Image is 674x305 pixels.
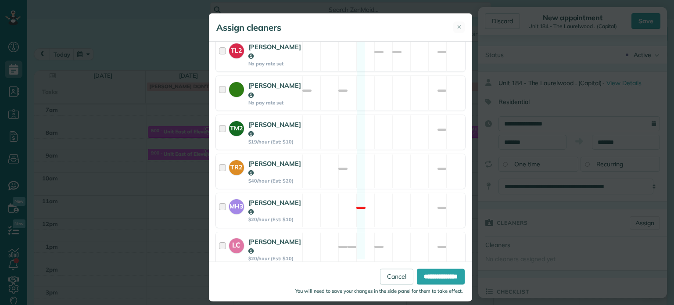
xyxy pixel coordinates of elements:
strong: LC [229,238,244,251]
strong: TL2 [229,43,244,55]
strong: TM2 [229,121,244,133]
small: You will need to save your changes in the side panel for them to take effect. [295,288,463,294]
strong: $40/hour (Est: $20) [248,178,301,184]
h5: Assign cleaners [216,22,281,34]
strong: [PERSON_NAME] [248,198,301,216]
strong: MH3 [229,199,244,211]
a: Cancel [380,269,413,285]
strong: TR2 [229,160,244,172]
strong: No pay rate set [248,61,301,67]
strong: $19/hour (Est: $10) [248,139,301,145]
strong: $20/hour (Est: $10) [248,255,301,262]
strong: [PERSON_NAME] [248,43,301,60]
span: ✕ [457,23,462,31]
strong: No pay rate set [248,100,301,106]
strong: [PERSON_NAME] [248,81,301,99]
strong: [PERSON_NAME] [248,120,301,138]
strong: [PERSON_NAME] [248,159,301,177]
strong: [PERSON_NAME] [248,237,301,255]
strong: $20/hour (Est: $10) [248,216,301,222]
